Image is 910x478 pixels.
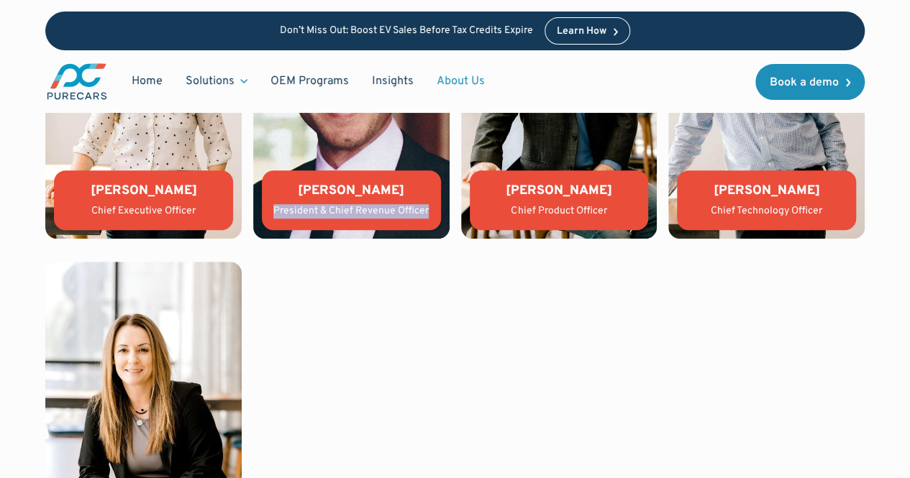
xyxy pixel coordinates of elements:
a: Home [120,68,174,95]
div: Chief Technology Officer [688,204,845,219]
a: About Us [425,68,496,95]
div: Learn How [557,27,606,37]
div: [PERSON_NAME] [273,182,429,200]
a: Insights [360,68,425,95]
div: Solutions [186,73,235,89]
div: Chief Product Officer [481,204,637,219]
div: [PERSON_NAME] [65,182,222,200]
a: OEM Programs [259,68,360,95]
a: Book a demo [755,64,865,100]
div: Chief Executive Officer [65,204,222,219]
div: Solutions [174,68,259,95]
img: purecars logo [45,62,109,101]
a: main [45,62,109,101]
div: [PERSON_NAME] [481,182,637,200]
div: President & Chief Revenue Officer [273,204,429,219]
div: [PERSON_NAME] [688,182,845,200]
a: Learn How [545,17,630,45]
div: Book a demo [770,77,839,88]
p: Don’t Miss Out: Boost EV Sales Before Tax Credits Expire [280,25,533,37]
